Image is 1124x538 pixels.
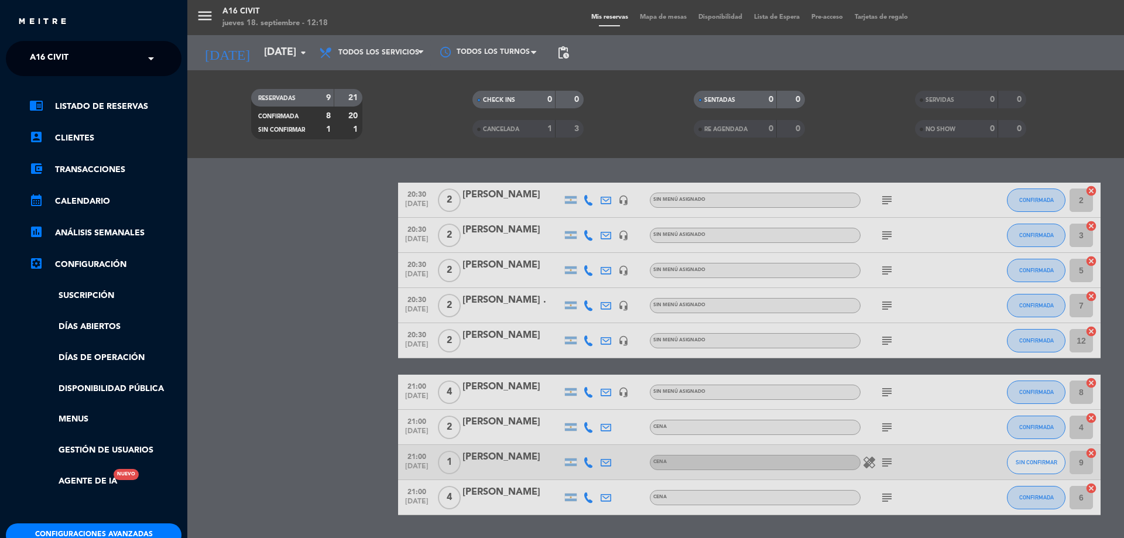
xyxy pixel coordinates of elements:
a: chrome_reader_modeListado de Reservas [29,100,181,114]
span: A16 Civit [30,46,68,71]
i: calendar_month [29,193,43,207]
a: calendar_monthCalendario [29,194,181,208]
img: MEITRE [18,18,67,26]
a: account_balance_walletTransacciones [29,163,181,177]
div: Nuevo [114,469,139,480]
i: chrome_reader_mode [29,98,43,112]
i: settings_applications [29,256,43,270]
i: account_box [29,130,43,144]
a: account_boxClientes [29,131,181,145]
i: assessment [29,225,43,239]
a: Menus [29,413,181,426]
i: account_balance_wallet [29,162,43,176]
a: Gestión de usuarios [29,444,181,457]
a: Configuración [29,258,181,272]
a: Días abiertos [29,320,181,334]
a: Disponibilidad pública [29,382,181,396]
a: Agente de IANuevo [29,475,117,488]
a: assessmentANÁLISIS SEMANALES [29,226,181,240]
a: Suscripción [29,289,181,303]
a: Días de Operación [29,351,181,365]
